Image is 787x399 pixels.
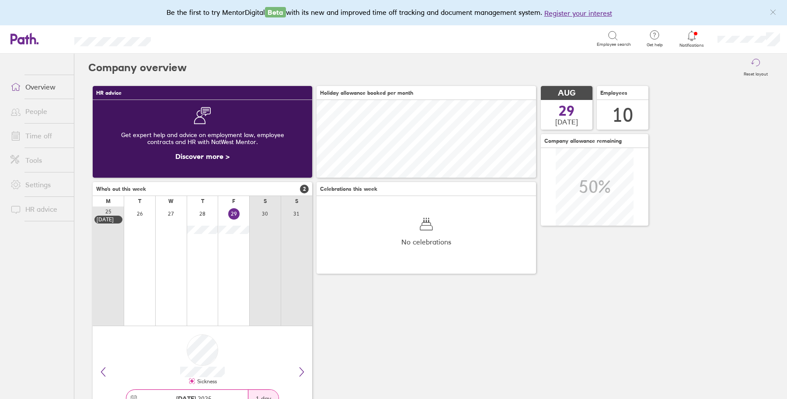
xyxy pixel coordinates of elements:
span: Who's out this week [96,186,146,192]
div: T [201,198,204,204]
span: Beta [265,7,286,17]
span: 2 [300,185,309,193]
button: Register your interest [544,8,612,18]
label: Reset layout [738,69,773,77]
span: Holiday allowance booked per month [320,90,413,96]
div: W [168,198,174,204]
div: Sickness [195,378,217,385]
div: S [264,198,267,204]
span: Celebrations this week [320,186,377,192]
span: Get help [641,42,669,48]
span: HR advice [96,90,122,96]
a: Tools [3,151,74,169]
a: Time off [3,127,74,144]
div: F [232,198,235,204]
div: M [106,198,111,204]
div: Search [174,34,197,42]
button: Reset layout [738,54,773,82]
span: No celebrations [401,238,451,246]
div: S [295,198,298,204]
a: Discover more > [175,152,230,161]
div: Get expert help and advice on employment law, employee contracts and HR with NatWest Mentor. [100,124,305,152]
a: HR advice [3,200,74,218]
div: Be the first to try MentorDigital with its new and improved time off tracking and document manage... [167,7,621,18]
div: T [138,198,141,204]
a: People [3,103,74,120]
span: Company allowance remaining [544,138,622,144]
span: [DATE] [555,118,578,126]
a: Overview [3,78,74,96]
div: [DATE] [97,217,120,223]
div: 10 [612,104,633,126]
a: Settings [3,176,74,193]
a: Notifications [678,30,706,48]
span: Notifications [678,43,706,48]
span: 29 [559,104,575,118]
span: Employee search [597,42,631,47]
h2: Company overview [88,54,187,82]
span: AUG [558,89,575,98]
span: Employees [600,90,627,96]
